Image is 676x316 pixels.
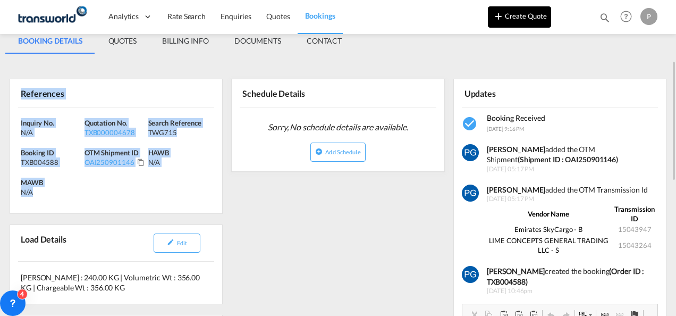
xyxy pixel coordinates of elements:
strong: (Shipment ID : OAI250901146) [518,155,618,164]
md-tab-item: DOCUMENTS [222,28,294,54]
div: Schedule Details [240,84,336,102]
span: HAWB [148,148,170,157]
span: [DATE] 05:17 PM [487,195,659,204]
div: N/A [148,157,212,167]
span: Booking Received [487,113,545,122]
button: icon-plus 400-fgCreate Quote [488,6,551,28]
md-pagination-wrapper: Use the left and right arrow keys to navigate between tabs [5,28,354,54]
img: vm11kgAAAAZJREFUAwCWHwimzl+9jgAAAABJRU5ErkJggg== [462,266,479,283]
md-tab-item: BILLING INFO [149,28,222,54]
md-icon: icon-plus 400-fg [492,10,505,22]
div: TXB000004678 [84,128,146,137]
div: P [640,8,657,25]
span: Analytics [108,11,139,22]
span: [DATE] 9:16 PM [487,126,525,132]
span: OTM Shipment ID [84,148,139,157]
span: Quotation No. [84,119,128,127]
md-icon: icon-pencil [167,238,174,246]
body: Editor, editor8 [11,11,184,22]
div: [PERSON_NAME] : 240.00 KG | Volumetric Wt : 356.00 KG | Chargeable Wt : 356.00 KG [10,262,222,304]
img: vm11kgAAAAZJREFUAwCWHwimzl+9jgAAAABJRU5ErkJggg== [462,185,479,202]
span: MAWB [21,178,43,187]
md-icon: Click to Copy [137,159,145,166]
strong: [PERSON_NAME] [487,145,546,154]
span: Edit [177,239,187,246]
md-icon: icon-plus-circle [315,148,323,155]
td: 15043264 [611,235,659,255]
td: 15043947 [611,224,659,235]
button: icon-plus-circleAdd Schedule [310,143,365,162]
div: added the OTM Shipment [487,144,659,165]
span: Rate Search [167,12,206,21]
span: Inquiry No. [21,119,54,127]
strong: Transmission ID [614,205,655,223]
span: Help [617,7,635,26]
div: N/A [21,187,33,197]
img: vm11kgAAAAZJREFUAwCWHwimzl+9jgAAAABJRU5ErkJggg== [462,144,479,161]
strong: [PERSON_NAME] [487,185,546,194]
td: LIME CONCEPTS GENERAL TRADING LLC - S [487,235,611,255]
div: icon-magnify [599,12,611,28]
strong: Vendor Name [528,210,569,218]
img: f753ae806dec11f0841701cdfdf085c0.png [16,5,88,29]
span: Add Schedule [325,148,360,155]
div: References [18,84,114,102]
md-icon: icon-magnify [599,12,611,23]
td: Emirates SkyCargo - B [487,224,611,235]
span: Booking ID [21,148,54,157]
div: Updates [462,84,558,102]
b: (Order ID : TXB004588) [487,267,645,286]
button: icon-pencilEdit [154,234,200,253]
div: created the booking [487,266,659,287]
md-tab-item: QUOTES [96,28,149,54]
span: Bookings [305,11,335,20]
div: Load Details [18,229,71,257]
span: Quotes [266,12,290,21]
md-tab-item: BOOKING DETAILS [5,28,96,54]
span: Search Reference [148,119,201,127]
div: N/A [21,128,82,137]
div: OAI250901146 [84,157,134,167]
b: [PERSON_NAME] [487,267,545,276]
div: Help [617,7,640,27]
div: TWG715 [148,128,209,137]
md-tab-item: CONTACT [294,28,354,54]
span: [DATE] 10:46pm [487,287,659,296]
div: TXB004588 [21,157,82,167]
md-icon: icon-checkbox-marked-circle [462,115,479,132]
span: Sorry, No schedule details are available. [264,117,412,137]
div: added the OTM Transmission Id [487,185,659,195]
span: Enquiries [221,12,251,21]
span: [DATE] 05:17 PM [487,165,659,174]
